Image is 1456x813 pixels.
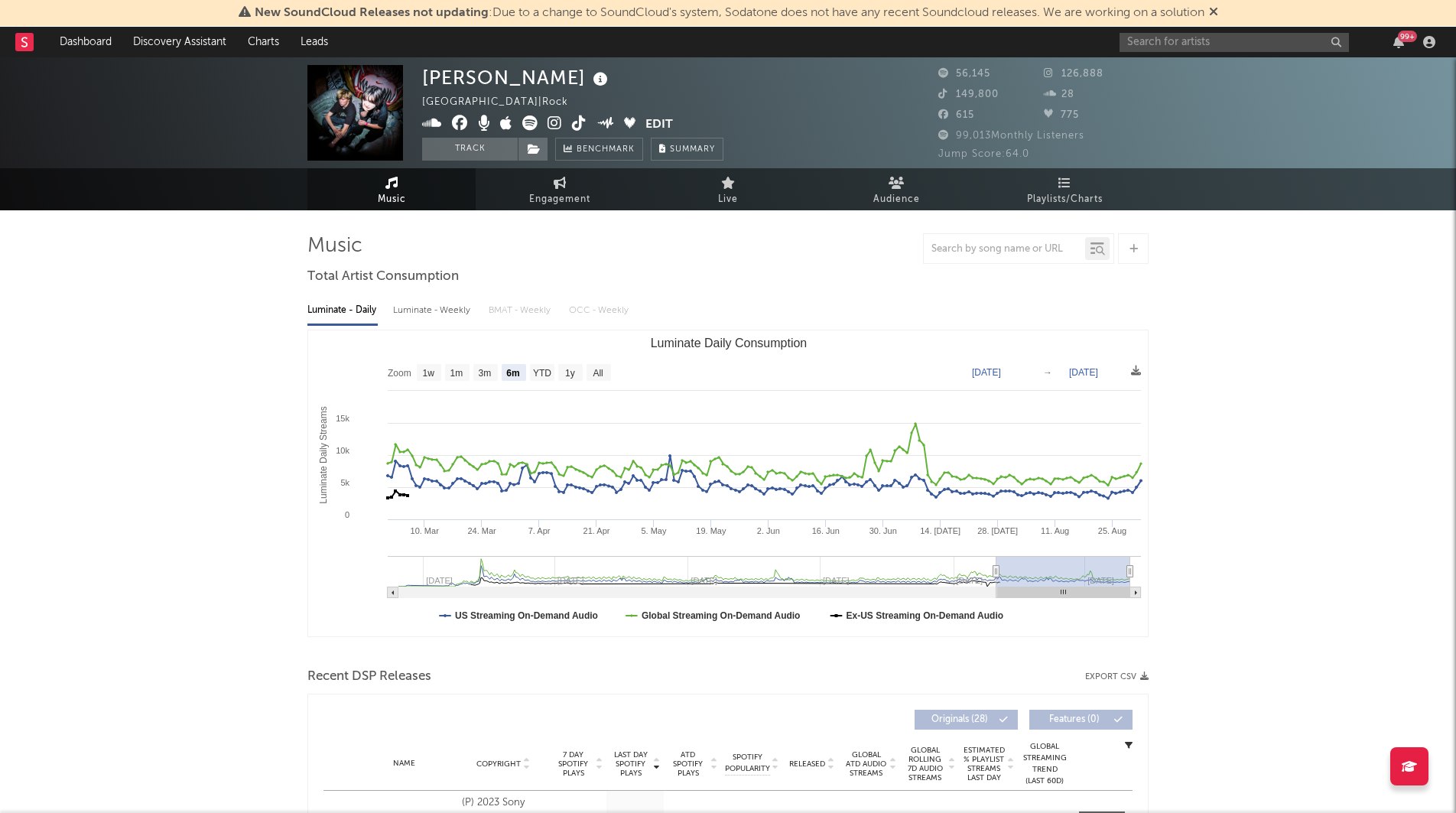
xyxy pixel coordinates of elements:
div: Luminate - Daily [307,298,378,324]
text: 14. [DATE] [920,526,960,535]
span: Total Artist Consumption [307,268,459,286]
span: Audience [873,190,920,209]
text: [DATE] [972,367,1001,378]
text: [DATE] [1069,367,1098,378]
span: New SoundCloud Releases not updating [255,7,489,19]
button: Originals(28) [915,710,1018,730]
text: 6m [506,368,519,379]
text: 15k [336,414,349,423]
a: Dashboard [49,27,122,57]
span: Estimated % Playlist Streams Last Day [963,746,1005,782]
text: 11. Aug [1041,526,1069,535]
div: [GEOGRAPHIC_DATA] | Rock [422,93,586,112]
svg: Luminate Daily Consumption [308,330,1149,636]
span: 149,800 [938,89,999,99]
span: Benchmark [577,141,635,159]
span: Live [718,190,738,209]
button: Summary [651,138,723,161]
text: Zoom [388,368,411,379]
a: Live [644,168,812,210]
span: Last Day Spotify Plays [610,750,651,778]
button: 99+ [1393,36,1404,48]
span: 99,013 Monthly Listeners [938,131,1084,141]
text: US Streaming On-Demand Audio [455,610,598,621]
text: 0 [345,510,349,519]
div: [PERSON_NAME] [422,65,612,90]
button: Export CSV [1085,672,1149,681]
div: Name [354,758,454,769]
span: Global ATD Audio Streams [845,750,887,778]
text: 7. Apr [528,526,551,535]
span: Summary [670,145,715,154]
span: Spotify Popularity [725,752,770,775]
span: ATD Spotify Plays [668,750,708,778]
text: 30. Jun [869,526,897,535]
span: Global Rolling 7D Audio Streams [904,746,946,782]
a: Charts [237,27,290,57]
span: 7 Day Spotify Plays [553,750,593,778]
span: Copyright [476,759,521,769]
span: 126,888 [1044,69,1103,79]
text: → [1043,367,1052,378]
span: : Due to a change to SoundCloud's system, Sodatone does not have any recent Soundcloud releases. ... [255,7,1204,19]
button: Track [422,138,518,161]
text: YTD [533,368,551,379]
input: Search for artists [1120,33,1349,52]
text: 19. May [696,526,726,535]
text: 28. [DATE] [977,526,1018,535]
div: 99 + [1398,31,1417,42]
span: 615 [938,110,974,120]
a: Leads [290,27,339,57]
text: Luminate Daily Consumption [651,337,808,350]
a: Music [307,168,476,210]
a: Audience [812,168,980,210]
span: 56,145 [938,69,990,79]
span: Dismiss [1209,7,1218,19]
a: Engagement [476,168,644,210]
span: Released [789,759,825,769]
text: 1w [423,368,435,379]
text: 10k [336,446,349,455]
text: 25. Aug [1098,526,1126,535]
a: Playlists/Charts [980,168,1149,210]
input: Search by song name or URL [924,243,1085,255]
div: Luminate - Weekly [393,298,473,324]
span: Jump Score: 64.0 [938,149,1029,159]
text: Global Streaming On-Demand Audio [642,610,801,621]
text: All [593,368,603,379]
span: Features ( 0 ) [1039,715,1110,724]
text: 2. Jun [757,526,780,535]
text: 21. Apr [583,526,610,535]
text: 5. May [641,526,667,535]
text: 1m [450,368,463,379]
span: Recent DSP Releases [307,668,431,686]
text: 10. Mar [411,526,440,535]
text: 1y [565,368,575,379]
div: Global Streaming Trend (Last 60D) [1022,741,1068,787]
span: Originals ( 28 ) [925,715,995,724]
a: Benchmark [555,138,643,161]
a: Discovery Assistant [122,27,237,57]
text: 16. Jun [812,526,840,535]
text: 24. Mar [467,526,496,535]
text: 3m [479,368,492,379]
text: 5k [340,478,349,487]
text: Ex-US Streaming On-Demand Audio [847,610,1004,621]
span: Engagement [529,190,590,209]
text: Luminate Daily Streams [318,406,329,503]
span: 775 [1044,110,1079,120]
span: 28 [1044,89,1074,99]
span: Music [378,190,406,209]
button: Features(0) [1029,710,1133,730]
button: Edit [645,115,673,135]
span: Playlists/Charts [1027,190,1103,209]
